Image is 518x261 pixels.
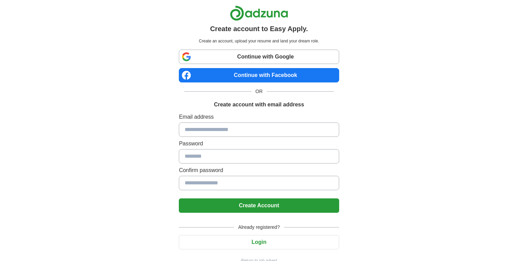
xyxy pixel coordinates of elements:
[180,38,337,44] p: Create an account, upload your resume and land your dream role.
[179,239,339,245] a: Login
[230,5,288,21] img: Adzuna logo
[179,113,339,121] label: Email address
[179,198,339,213] button: Create Account
[179,50,339,64] a: Continue with Google
[179,166,339,174] label: Confirm password
[214,101,304,109] h1: Create account with email address
[210,24,308,34] h1: Create account to Easy Apply.
[179,235,339,249] button: Login
[179,68,339,82] a: Continue with Facebook
[251,88,267,95] span: OR
[234,224,284,231] span: Already registered?
[179,140,339,148] label: Password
